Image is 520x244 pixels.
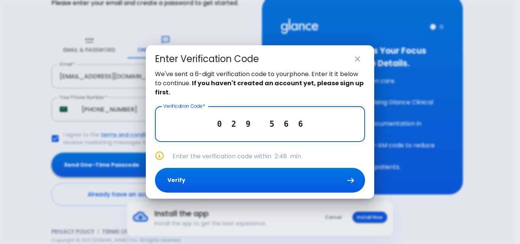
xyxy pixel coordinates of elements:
[274,152,287,161] span: 2:48
[155,168,365,193] button: Verify
[155,79,364,97] strong: If you haven't created an account yet, please sign up first.
[172,152,365,161] p: Enter the verification code within min.
[155,70,365,97] p: We've sent a 6-digit verification code to your phone . Enter it it below to continue.
[350,51,365,67] button: close
[155,53,259,65] div: Enter Verification Code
